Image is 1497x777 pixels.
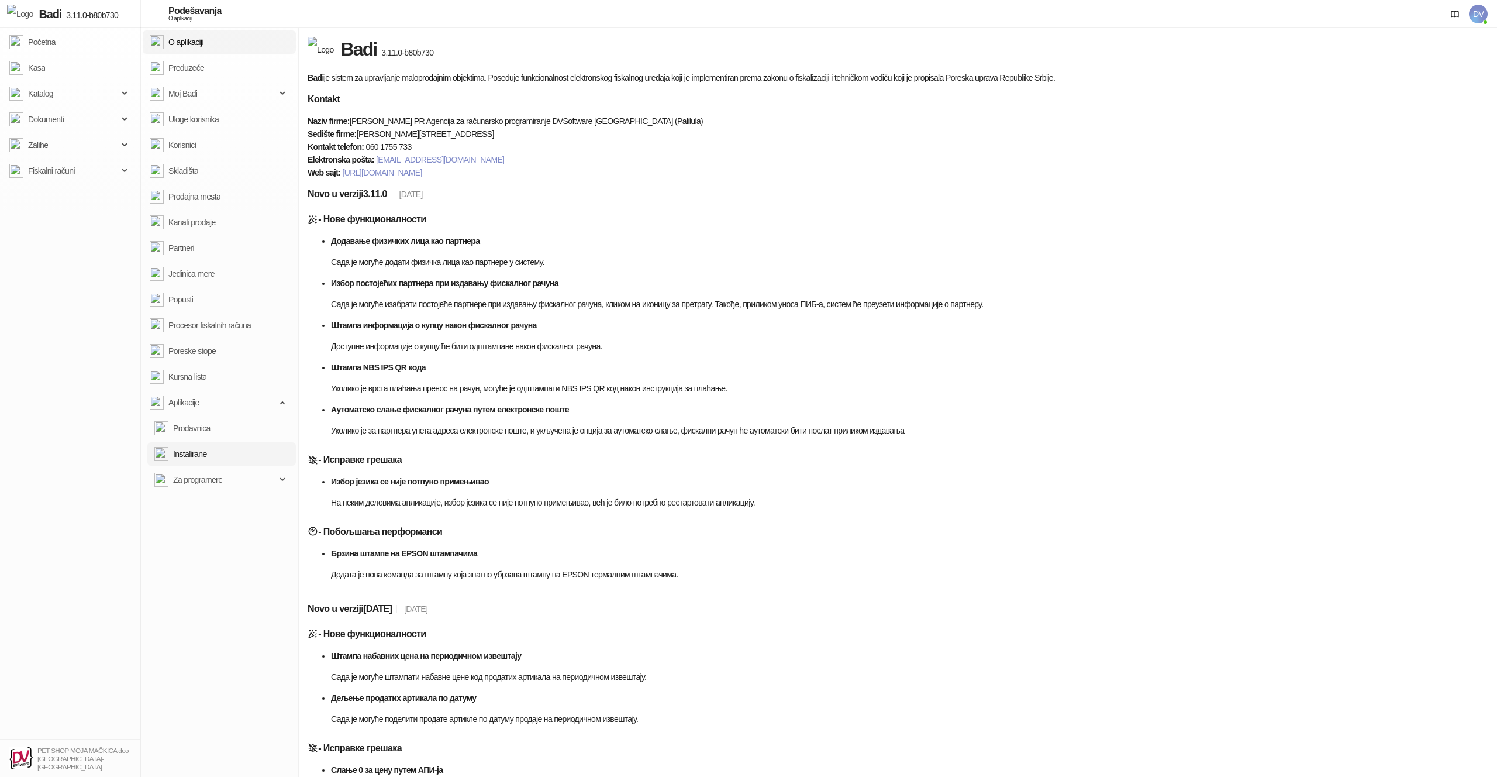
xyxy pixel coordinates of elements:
strong: Слање 0 за цену путем АПИ-ја [331,765,443,775]
strong: Избор постојећих партнера при издавању фискалног рачуна [331,279,558,288]
strong: Брзина штампе на EPSON штампачима [331,549,477,558]
span: DV [1469,5,1488,23]
span: Katalog [28,82,53,105]
p: [PERSON_NAME] PR Agencija za računarsko programiranje DVSoftware [GEOGRAPHIC_DATA] (Palilula) [PE... [308,115,1488,179]
img: Logo [7,5,33,23]
span: Moj Badi [168,82,197,105]
span: Badi [341,39,377,60]
p: Сада је могуће додати физичка лица као партнере у систему. [331,256,1488,269]
a: Popusti [150,288,193,311]
strong: Штампа набавних цена на периодичном извештају [331,651,521,661]
a: Jedinica mere [150,262,215,286]
h5: - Нове функционалности [308,212,1488,226]
a: Instalirane [154,442,207,466]
strong: Elektronska pošta: [308,155,374,164]
strong: Naziv firme: [308,116,350,126]
a: Prodajna mesta [150,185,220,208]
a: Kursna lista [150,365,206,388]
span: Fiskalni računi [28,159,75,183]
p: Сада је могуће изабрати постојеће партнере при издавању фискалног рачуна, кликом на иконицу за пр... [331,298,1488,311]
span: Za programere [173,468,222,491]
h5: - Исправке грешака [308,453,1488,467]
strong: Web sajt: [308,168,340,177]
h5: - Исправке грешака [308,741,1488,755]
a: Dokumentacija [1446,5,1464,23]
a: Partneri [150,236,194,260]
strong: Штампа информација о купцу након фискалног рачуна [331,321,537,330]
span: [DATE] [404,604,427,614]
strong: Sedište firme: [308,129,357,139]
span: Badi [39,8,62,20]
a: Početna [9,30,56,54]
div: O aplikaciji [168,16,222,22]
a: Skladišta [150,159,198,183]
span: Zalihe [28,133,48,157]
h5: - Нове функционалности [308,627,1488,641]
strong: Штампа NBS IPS QR кода [331,363,426,372]
a: Poreske stope [150,339,216,363]
strong: Аутоматско слање фискалног рачуна путем електронске поште [331,405,569,414]
p: Уколико је за партнера унета адреса електронске поште, и укључена је опција за аутоматско слање, ... [331,424,1488,437]
a: Korisnici [150,133,196,157]
p: Доступне информације о купцу ће бити одштампане након фискалног рачуна. [331,340,1488,353]
p: На неким деловима апликације, избор језика се није потпуно примењивао, већ је било потребно реста... [331,496,1488,509]
p: Сада је могуће поделити продате артикле по датуму продаје на периодичном извештају. [331,713,1488,726]
p: je sistem za upravljanje maloprodajnim objektima. Poseduje funkcionalnost elektronskog fiskalnog ... [308,71,1488,84]
div: Podešavanja [168,6,222,16]
strong: Badi [308,73,324,82]
a: Procesor fiskalnih računa [150,314,251,337]
a: [URL][DOMAIN_NAME] [342,168,422,177]
p: Додата је нова команда за штампу која знатно убрзава штампу на EPSON термалним штампачима. [331,568,1488,581]
img: Logo [308,37,334,63]
a: [EMAIL_ADDRESS][DOMAIN_NAME] [376,155,504,164]
p: Сада је могуће штампати набавне цене код продатих артикала на периодичном извештају. [331,671,1488,683]
strong: Додавање физичких лица као партнера [331,236,480,246]
h5: Kontakt [308,92,1488,106]
a: Kasa [9,56,45,80]
span: Dokumenti [28,108,64,131]
a: Kanali prodaje [150,211,216,234]
a: O aplikaciji [150,30,203,54]
h5: Novo u verziji [DATE] [308,602,1488,616]
strong: Kontakt telefon: [308,142,364,152]
a: Uloge korisnika [150,108,219,131]
span: 3.11.0-b80b730 [61,11,118,20]
h5: Novo u verziji 3.11.0 [308,187,1488,201]
span: Aplikacije [168,391,199,414]
a: Preduzeće [150,56,204,80]
strong: Дељење продатих артикала по датуму [331,693,476,703]
img: 64x64-companyLogo-b2da54f3-9bca-40b5-bf51-3603918ec158.png [9,747,33,770]
a: Prodavnica [154,417,211,440]
h5: - Побољшања перформанси [308,525,1488,539]
strong: Избор језика се није потпуно примењивао [331,477,489,486]
span: 3.11.0-b80b730 [377,48,433,57]
p: Уколико је врста плаћања пренос на рачун, могуће је одштампати NBS IPS QR код након инструкција з... [331,382,1488,395]
span: [DATE] [399,190,423,199]
small: PET SHOP MOJA MAČKICA doo [GEOGRAPHIC_DATA]-[GEOGRAPHIC_DATA] [37,747,129,771]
